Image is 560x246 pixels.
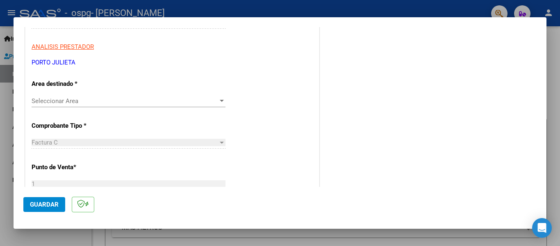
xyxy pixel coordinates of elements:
[30,201,59,208] span: Guardar
[32,163,116,172] p: Punto de Venta
[32,58,313,67] p: PORTO JULIETA
[32,43,94,51] span: ANALISIS PRESTADOR
[32,97,218,105] span: Seleccionar Area
[32,121,116,131] p: Comprobante Tipo *
[23,197,65,212] button: Guardar
[32,139,58,146] span: Factura C
[32,79,116,89] p: Area destinado *
[532,218,552,238] div: Open Intercom Messenger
